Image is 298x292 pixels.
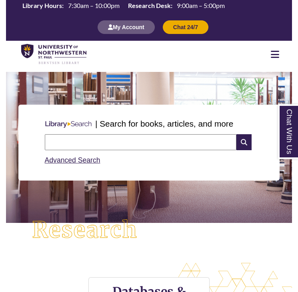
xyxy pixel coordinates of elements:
a: Chat 24/7 [163,24,208,30]
span: 7:30am – 10:00pm [68,2,120,9]
a: My Account [98,24,155,30]
th: Research Desk: [125,1,174,10]
table: Hours Today [19,1,228,11]
span: 9:00am – 5:00pm [177,2,225,9]
a: Advanced Search [45,156,100,164]
button: Chat 24/7 [163,20,208,34]
p: | Search for books, articles, and more [95,117,233,130]
a: Hours Today [19,1,228,12]
img: Libary Search [42,118,95,131]
img: Research [20,208,149,252]
th: Library Hours: [19,1,65,10]
i: Search [236,134,252,150]
button: My Account [98,20,155,34]
img: UNWSP Library Logo [21,44,86,65]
